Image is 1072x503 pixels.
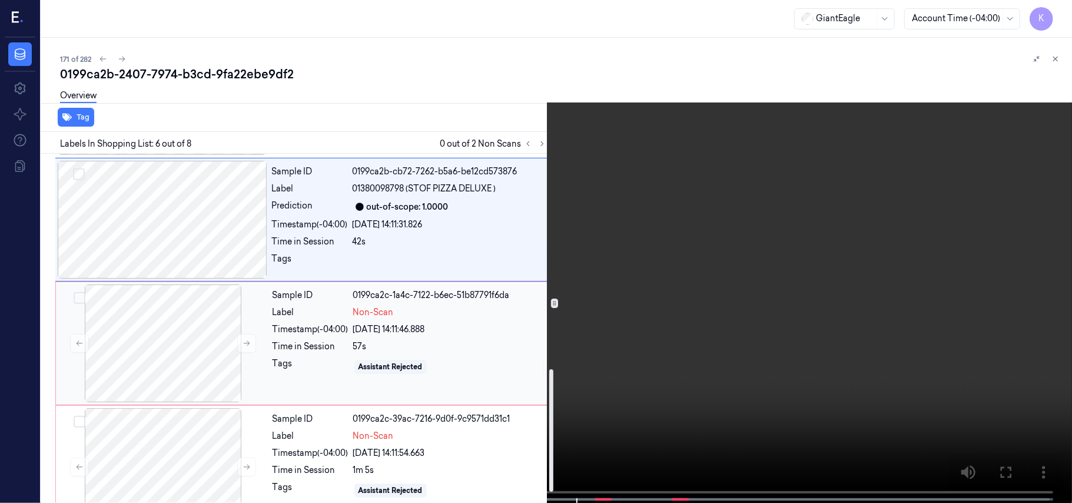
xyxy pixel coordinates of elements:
div: Prediction [272,200,348,214]
span: Non-Scan [353,430,394,442]
div: 0199ca2c-39ac-7216-9d0f-9c9571dd31c1 [353,413,546,425]
button: Select row [74,292,85,304]
div: Sample ID [273,289,349,302]
div: Timestamp (-04:00) [272,219,348,231]
button: Select row [74,416,85,428]
span: Labels In Shopping List: 6 out of 8 [60,138,191,150]
div: [DATE] 14:11:54.663 [353,447,546,459]
button: Tag [58,108,94,127]
div: 57s [353,340,546,353]
div: Label [273,306,349,319]
div: Timestamp (-04:00) [273,323,349,336]
div: Time in Session [273,340,349,353]
div: 0199ca2b-2407-7974-b3cd-9fa22ebe9df2 [60,66,1063,82]
div: 0199ca2c-1a4c-7122-b6ec-51b87791f6da [353,289,546,302]
div: [DATE] 14:11:46.888 [353,323,546,336]
div: Time in Session [273,464,349,476]
div: Assistant Rejected [359,485,423,496]
div: Sample ID [272,166,348,178]
button: K [1030,7,1053,31]
div: Timestamp (-04:00) [273,447,349,459]
div: out-of-scope: 1.0000 [367,201,449,213]
span: 01380098798 (STOF PIZZA DELUXE ) [353,183,496,195]
div: Time in Session [272,236,348,248]
div: Label [273,430,349,442]
div: Sample ID [273,413,349,425]
div: Tags [273,481,349,500]
span: 0 out of 2 Non Scans [440,137,549,151]
div: Tags [272,253,348,272]
div: 42s [353,236,547,248]
a: Overview [60,90,97,103]
div: 0199ca2b-cb72-7262-b5a6-be12cd573876 [353,166,547,178]
div: 1m 5s [353,464,546,476]
span: 171 of 282 [60,54,91,64]
div: Assistant Rejected [359,362,423,372]
button: Select row [73,168,85,180]
span: Non-Scan [353,306,394,319]
div: Tags [273,358,349,376]
div: [DATE] 14:11:31.826 [353,219,547,231]
div: Label [272,183,348,195]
